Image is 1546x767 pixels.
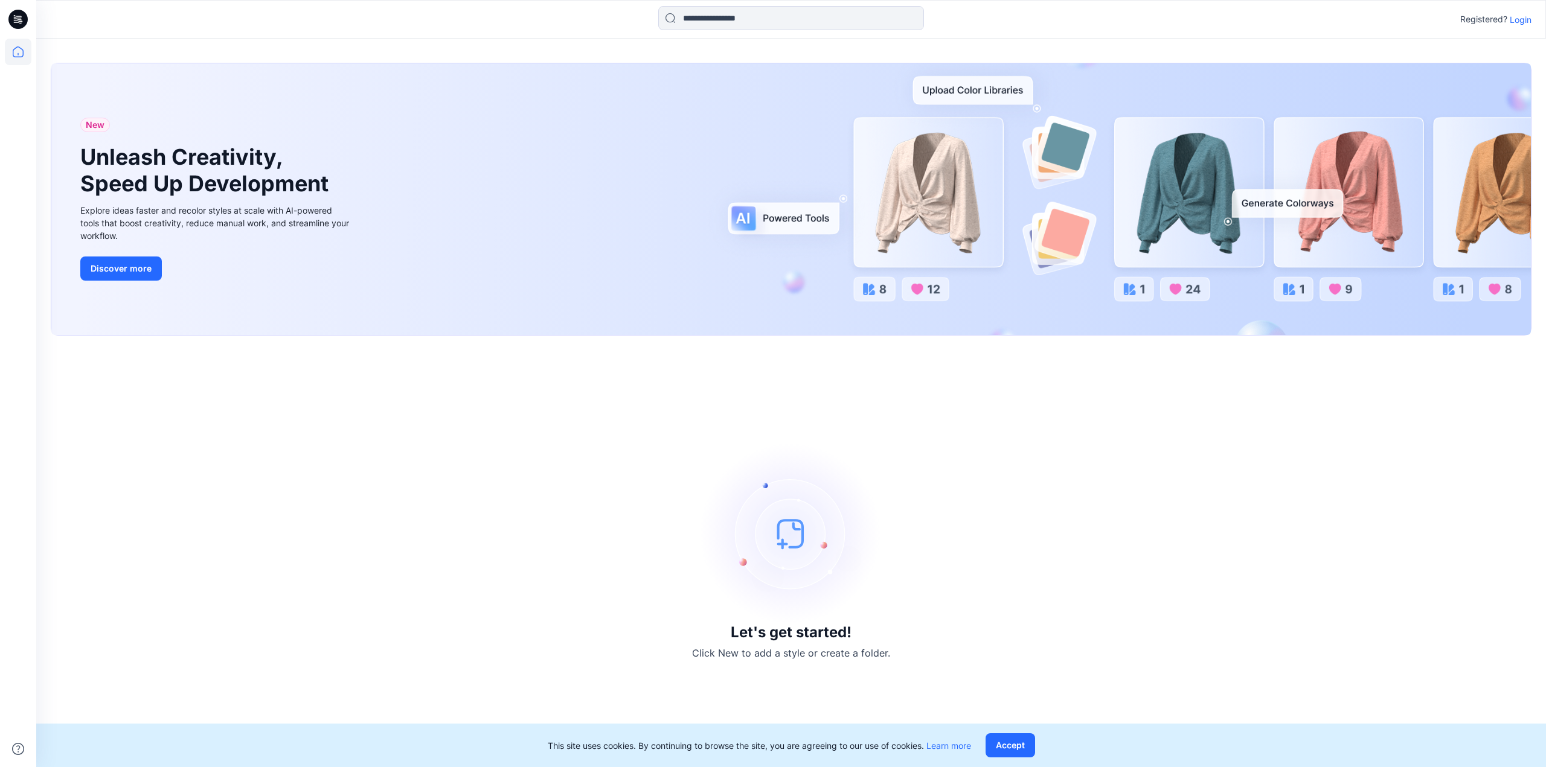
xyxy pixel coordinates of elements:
[701,443,882,624] img: empty-state-image.svg
[548,739,971,752] p: This site uses cookies. By continuing to browse the site, you are agreeing to our use of cookies.
[926,740,971,751] a: Learn more
[80,204,352,242] div: Explore ideas faster and recolor styles at scale with AI-powered tools that boost creativity, red...
[80,144,334,196] h1: Unleash Creativity, Speed Up Development
[80,256,352,281] a: Discover more
[731,624,852,641] h3: Let's get started!
[692,646,890,660] p: Click New to add a style or create a folder.
[1510,13,1532,26] p: Login
[80,256,162,281] button: Discover more
[986,733,1035,757] button: Accept
[86,118,104,132] span: New
[1460,12,1507,27] p: Registered?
